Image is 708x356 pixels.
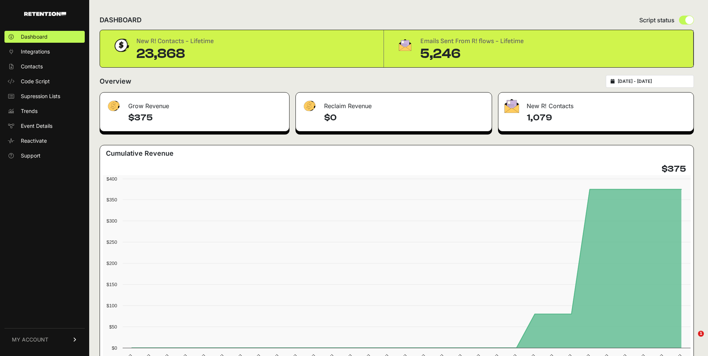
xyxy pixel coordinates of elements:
[4,120,85,132] a: Event Details
[21,93,60,100] span: Supression Lists
[109,324,117,330] text: $50
[21,137,47,145] span: Reactivate
[698,331,704,337] span: 1
[100,76,131,87] h2: Overview
[106,99,121,113] img: fa-dollar-13500eef13a19c4ab2b9ed9ad552e47b0d9fc28b02b83b90ba0e00f96d6372e9.png
[504,99,519,113] img: fa-envelope-19ae18322b30453b285274b1b8af3d052b27d846a4fbe8435d1a52b978f639a2.png
[107,260,117,266] text: $200
[106,148,174,159] h3: Cumulative Revenue
[420,36,524,46] div: Emails Sent From R! flows - Lifetime
[4,150,85,162] a: Support
[4,61,85,72] a: Contacts
[639,16,675,25] span: Script status
[128,112,283,124] h4: $375
[4,46,85,58] a: Integrations
[107,176,117,182] text: $400
[107,282,117,287] text: $150
[100,93,289,115] div: Grow Revenue
[4,90,85,102] a: Supression Lists
[662,163,686,175] h4: $375
[302,99,317,113] img: fa-dollar-13500eef13a19c4ab2b9ed9ad552e47b0d9fc28b02b83b90ba0e00f96d6372e9.png
[107,218,117,224] text: $300
[136,36,214,46] div: New R! Contacts - Lifetime
[21,152,41,159] span: Support
[107,303,117,308] text: $100
[21,33,48,41] span: Dashboard
[21,107,38,115] span: Trends
[12,336,48,343] span: MY ACCOUNT
[21,48,50,55] span: Integrations
[4,75,85,87] a: Code Script
[4,31,85,43] a: Dashboard
[107,239,117,245] text: $250
[396,36,414,54] img: fa-envelope-19ae18322b30453b285274b1b8af3d052b27d846a4fbe8435d1a52b978f639a2.png
[324,112,486,124] h4: $0
[498,93,694,115] div: New R! Contacts
[112,36,130,55] img: dollar-coin-05c43ed7efb7bc0c12610022525b4bbbb207c7efeef5aecc26f025e68dcafac9.png
[112,345,117,351] text: $0
[683,331,701,349] iframe: Intercom live chat
[136,46,214,61] div: 23,868
[21,122,52,130] span: Event Details
[107,197,117,203] text: $350
[21,78,50,85] span: Code Script
[24,12,66,16] img: Retention.com
[4,105,85,117] a: Trends
[296,93,492,115] div: Reclaim Revenue
[100,15,142,25] h2: DASHBOARD
[527,112,688,124] h4: 1,079
[21,63,43,70] span: Contacts
[4,328,85,351] a: MY ACCOUNT
[4,135,85,147] a: Reactivate
[420,46,524,61] div: 5,246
